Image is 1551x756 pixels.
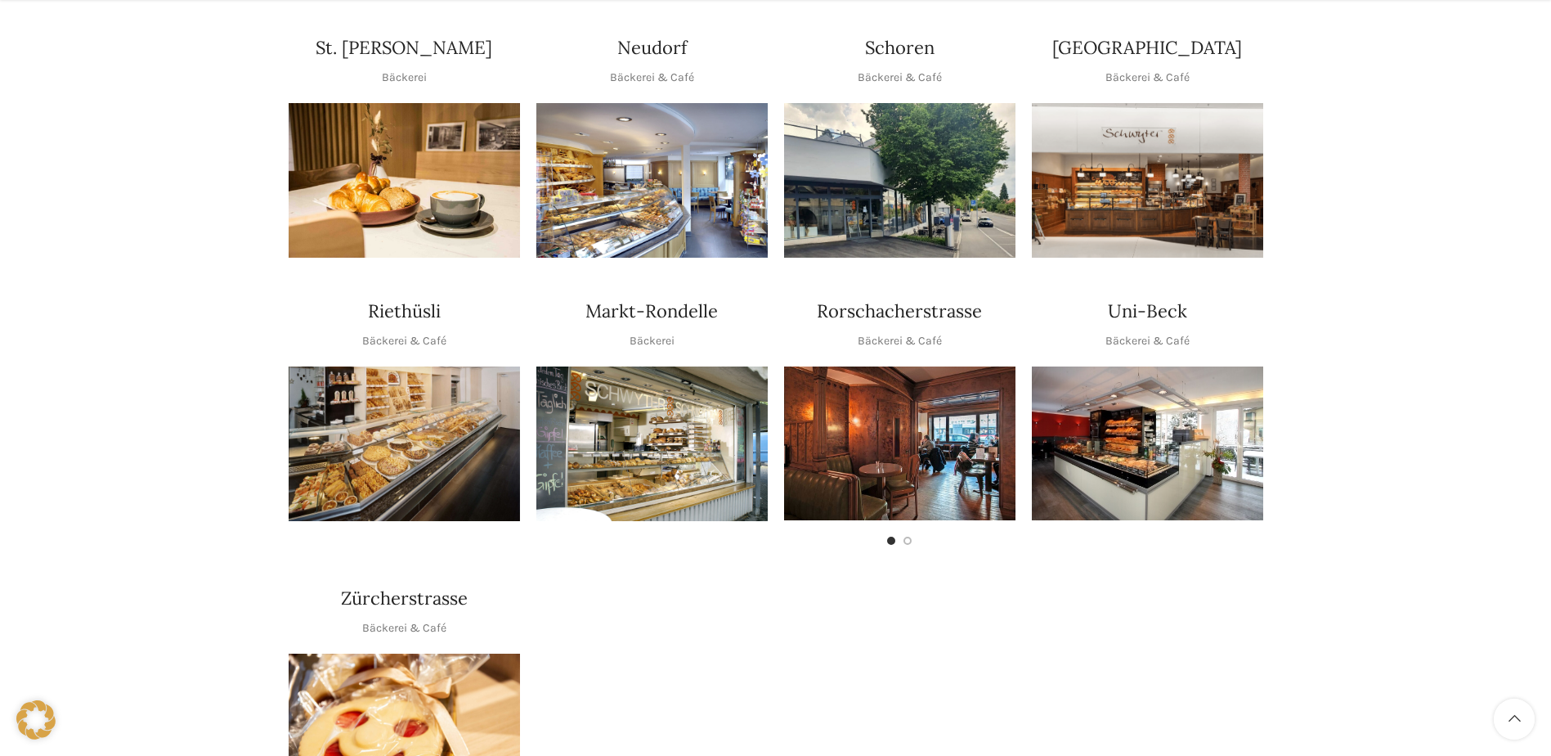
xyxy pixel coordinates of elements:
[316,35,492,61] h4: St. [PERSON_NAME]
[289,103,520,258] img: schwyter-23
[630,332,675,350] p: Bäckerei
[341,586,468,611] h4: Zürcherstrasse
[1108,299,1187,324] h4: Uni-Beck
[858,332,942,350] p: Bäckerei & Café
[536,367,768,521] div: 1 / 1
[865,35,935,61] h4: Schoren
[784,103,1015,258] div: 1 / 1
[817,299,982,324] h4: Rorschacherstrasse
[536,103,768,258] img: Neudorf_1
[1105,69,1190,87] p: Bäckerei & Café
[1032,367,1263,520] div: 1 / 1
[887,537,895,545] li: Go to slide 1
[1032,367,1263,520] img: rechts_09-1
[1494,699,1535,740] a: Scroll to top button
[903,537,912,545] li: Go to slide 2
[784,103,1015,258] img: 0842cc03-b884-43c1-a0c9-0889ef9087d6 copy
[784,367,1015,520] img: Rorschacherstrasse
[610,69,694,87] p: Bäckerei & Café
[858,69,942,87] p: Bäckerei & Café
[362,332,446,350] p: Bäckerei & Café
[368,299,441,324] h4: Riethüsli
[382,69,427,87] p: Bäckerei
[585,299,718,324] h4: Markt-Rondelle
[1032,103,1263,258] div: 1 / 1
[617,35,687,61] h4: Neudorf
[289,367,520,521] div: 1 / 1
[784,367,1015,520] div: 1 / 2
[1105,332,1190,350] p: Bäckerei & Café
[289,367,520,521] img: Riethüsli-2
[536,367,768,521] img: Rondelle_1
[289,103,520,258] div: 1 / 1
[536,103,768,258] div: 1 / 1
[1032,103,1263,258] img: Schwyter-1800x900
[362,619,446,637] p: Bäckerei & Café
[1052,35,1242,61] h4: [GEOGRAPHIC_DATA]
